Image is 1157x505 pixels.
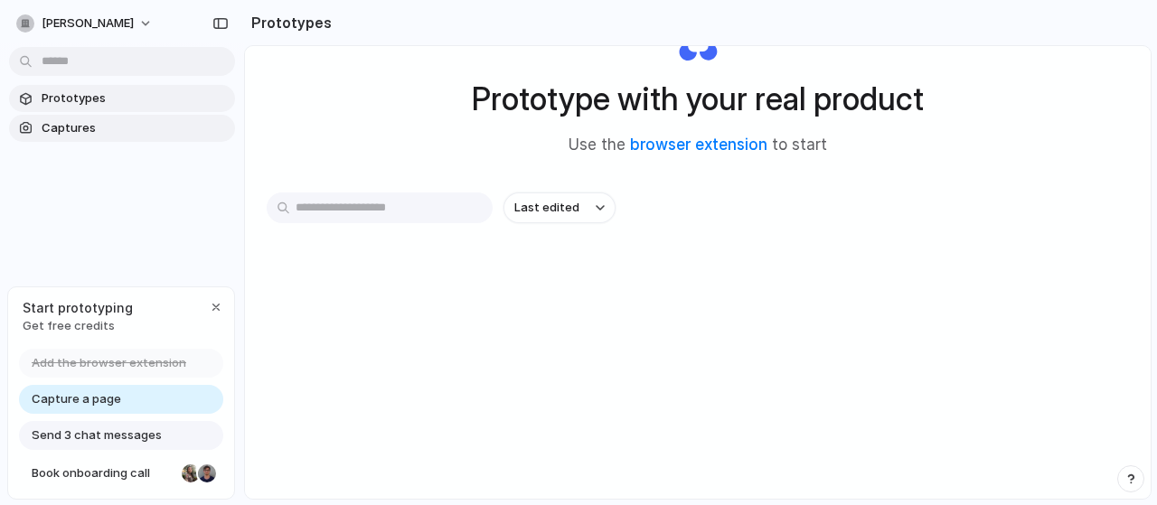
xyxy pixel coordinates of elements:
[244,12,332,33] h2: Prototypes
[9,9,162,38] button: [PERSON_NAME]
[503,192,616,223] button: Last edited
[23,298,133,317] span: Start prototyping
[32,354,186,372] span: Add the browser extension
[42,89,228,108] span: Prototypes
[472,75,924,123] h1: Prototype with your real product
[180,463,202,484] div: Nicole Kubica
[32,426,162,444] span: Send 3 chat messages
[19,459,223,488] a: Book onboarding call
[23,317,133,335] span: Get free credits
[630,136,767,154] a: browser extension
[32,390,121,408] span: Capture a page
[9,85,235,112] a: Prototypes
[514,199,579,217] span: Last edited
[569,134,827,157] span: Use the to start
[196,463,218,484] div: Christian Iacullo
[42,119,228,137] span: Captures
[32,464,174,482] span: Book onboarding call
[42,14,134,33] span: [PERSON_NAME]
[9,115,235,142] a: Captures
